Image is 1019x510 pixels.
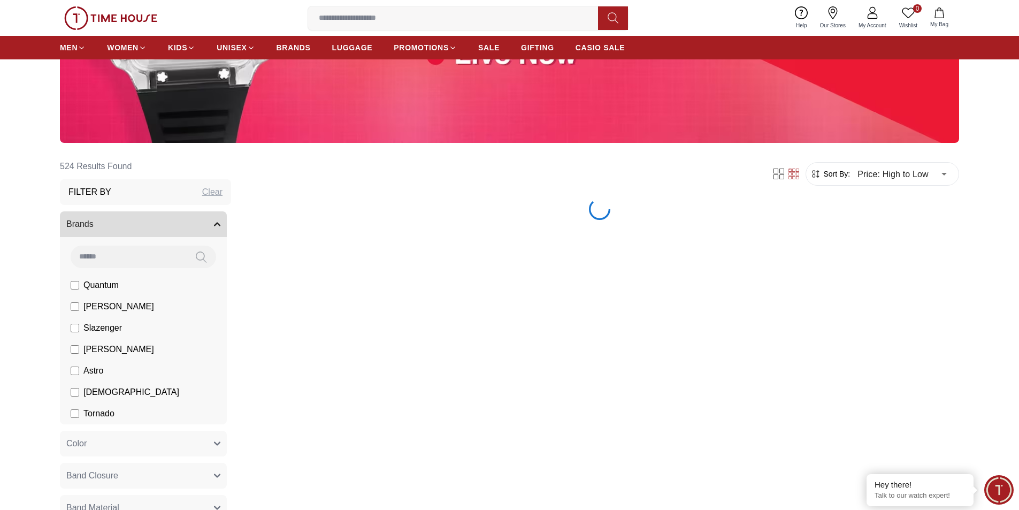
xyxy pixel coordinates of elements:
span: [DEMOGRAPHIC_DATA] [83,386,179,399]
input: Slazenger [71,324,79,332]
button: Color [60,431,227,456]
span: My Bag [926,20,953,28]
span: MEN [60,42,78,53]
span: GIFTING [521,42,554,53]
span: Sort By: [821,169,850,179]
button: My Bag [924,5,955,31]
span: My Account [854,21,891,29]
a: Help [790,4,814,32]
span: SALE [478,42,500,53]
a: GIFTING [521,38,554,57]
span: Color [66,437,87,450]
span: [PERSON_NAME] [83,343,154,356]
span: Brands [66,218,94,231]
h3: Filter By [68,186,111,199]
div: Price: High to Low [850,159,954,189]
a: LUGGAGE [332,38,373,57]
a: MEN [60,38,86,57]
a: 0Wishlist [893,4,924,32]
span: Astro [83,364,103,377]
img: ... [64,6,157,30]
span: UNISEX [217,42,247,53]
div: Clear [202,186,223,199]
span: CASIO SALE [576,42,625,53]
p: Talk to our watch expert! [875,491,966,500]
button: Brands [60,211,227,237]
button: Sort By: [810,169,850,179]
span: LUGGAGE [332,42,373,53]
a: SALE [478,38,500,57]
span: Help [792,21,811,29]
input: [PERSON_NAME] [71,302,79,311]
span: Quantum [83,279,119,292]
a: WOMEN [107,38,147,57]
a: PROMOTIONS [394,38,457,57]
div: Chat Widget [984,475,1014,505]
a: CASIO SALE [576,38,625,57]
h6: 524 Results Found [60,154,231,179]
span: Band Closure [66,469,118,482]
span: PROMOTIONS [394,42,449,53]
span: Our Stores [816,21,850,29]
span: 0 [913,4,922,13]
input: Tornado [71,409,79,418]
span: KIDS [168,42,187,53]
input: Quantum [71,281,79,290]
div: Hey there! [875,479,966,490]
a: UNISEX [217,38,255,57]
a: BRANDS [277,38,311,57]
span: [PERSON_NAME] [83,300,154,313]
input: [DEMOGRAPHIC_DATA] [71,388,79,397]
input: Astro [71,367,79,375]
a: KIDS [168,38,195,57]
span: WOMEN [107,42,139,53]
span: Slazenger [83,322,122,334]
span: BRANDS [277,42,311,53]
button: Band Closure [60,463,227,489]
a: Our Stores [814,4,852,32]
span: Wishlist [895,21,922,29]
input: [PERSON_NAME] [71,345,79,354]
span: Tornado [83,407,114,420]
